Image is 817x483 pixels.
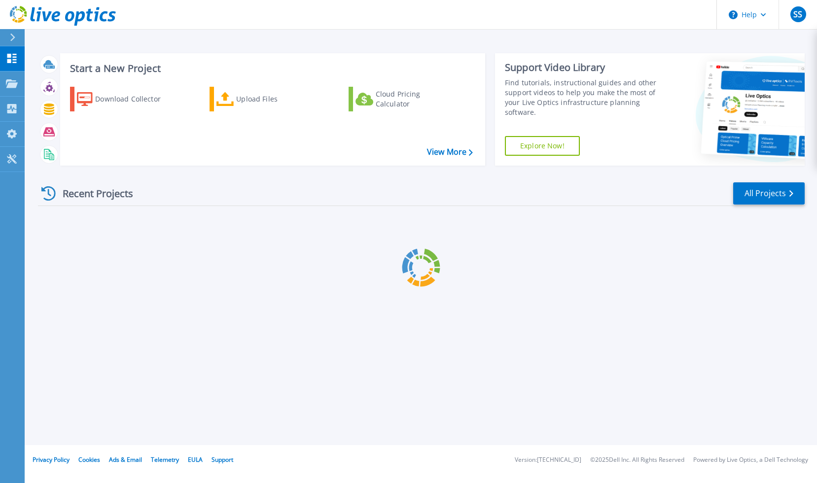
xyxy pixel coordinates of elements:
a: Ads & Email [109,455,142,464]
div: Recent Projects [38,181,146,206]
div: Download Collector [95,89,174,109]
li: Version: [TECHNICAL_ID] [515,457,581,463]
a: Support [212,455,233,464]
a: Download Collector [70,87,180,111]
a: Upload Files [210,87,320,111]
h3: Start a New Project [70,63,472,74]
span: SS [793,10,802,18]
div: Cloud Pricing Calculator [376,89,455,109]
a: Telemetry [151,455,179,464]
a: View More [427,147,473,157]
a: EULA [188,455,203,464]
a: Cookies [78,455,100,464]
li: © 2025 Dell Inc. All Rights Reserved [590,457,684,463]
a: Privacy Policy [33,455,70,464]
li: Powered by Live Optics, a Dell Technology [693,457,808,463]
a: Explore Now! [505,136,580,156]
a: All Projects [733,182,805,205]
div: Support Video Library [505,61,661,74]
div: Find tutorials, instructional guides and other support videos to help you make the most of your L... [505,78,661,117]
a: Cloud Pricing Calculator [349,87,459,111]
div: Upload Files [236,89,315,109]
